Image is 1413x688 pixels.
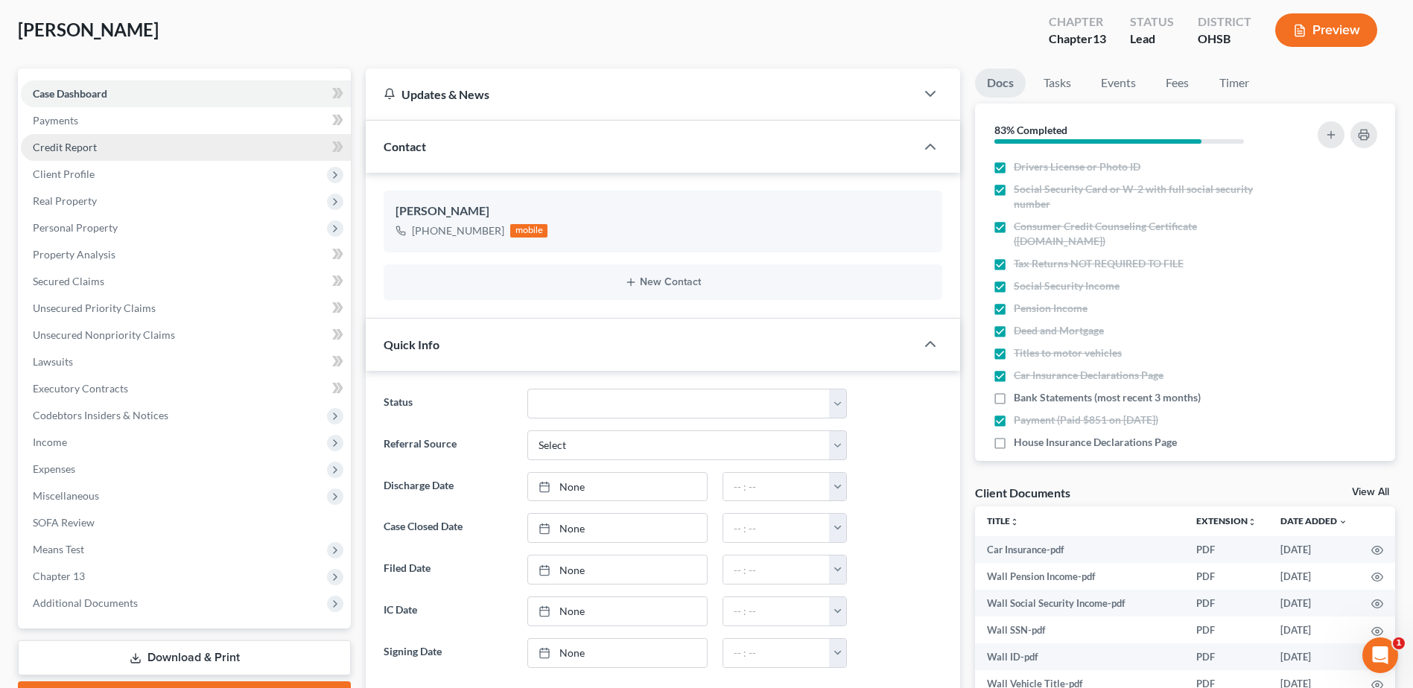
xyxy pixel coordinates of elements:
div: [PERSON_NAME] [396,203,930,220]
a: Payments [21,107,351,134]
span: 13 [1093,31,1106,45]
a: Extensionunfold_more [1196,515,1257,526]
i: expand_more [1339,517,1347,526]
span: Additional Documents [33,596,138,609]
span: Miscellaneous [33,489,99,502]
span: Chapter 13 [33,570,85,582]
span: Payments [33,114,78,127]
td: Wall SSN-pdf [975,617,1184,643]
i: unfold_more [1010,517,1019,526]
span: SOFA Review [33,516,95,529]
a: Case Dashboard [21,80,351,107]
div: Status [1130,13,1174,31]
span: Case Dashboard [33,87,107,100]
a: View All [1352,487,1389,497]
iframe: Intercom live chat [1362,637,1398,673]
td: [DATE] [1268,590,1359,617]
label: IC Date [376,596,519,626]
span: Executory Contracts [33,382,128,395]
td: PDF [1184,590,1268,617]
input: -- : -- [723,514,830,542]
strong: 83% Completed [994,124,1067,136]
span: Client Profile [33,168,95,180]
span: Social Security Card or W-2 with full social security number [1014,182,1277,211]
td: [DATE] [1268,563,1359,590]
a: Credit Report [21,134,351,161]
td: [DATE] [1268,536,1359,563]
a: Timer [1207,69,1261,98]
span: Drivers License or Photo ID [1014,159,1140,174]
td: Wall Social Security Income-pdf [975,590,1184,617]
div: Updates & News [384,86,898,102]
span: House Insurance Declarations Page [1014,435,1177,450]
a: None [528,639,707,667]
a: Executory Contracts [21,375,351,402]
span: [PERSON_NAME] [18,19,159,40]
a: SOFA Review [21,509,351,536]
div: mobile [510,224,547,238]
label: Signing Date [376,638,519,668]
label: Referral Source [376,430,519,460]
input: -- : -- [723,555,830,584]
td: [DATE] [1268,617,1359,643]
label: Filed Date [376,555,519,585]
td: [DATE] [1268,643,1359,670]
a: Date Added expand_more [1280,515,1347,526]
span: Expenses [33,462,75,475]
span: Income [33,436,67,448]
div: Chapter [1049,13,1106,31]
a: Download & Print [18,640,351,675]
label: Status [376,389,519,418]
a: Unsecured Priority Claims [21,295,351,322]
span: Consumer Credit Counseling Certificate ([DOMAIN_NAME]) [1014,219,1277,249]
div: Lead [1130,31,1174,48]
td: PDF [1184,563,1268,590]
td: Wall ID-pdf [975,643,1184,670]
a: Fees [1154,69,1201,98]
span: Deed and Mortgage [1014,323,1104,338]
span: Unsecured Nonpriority Claims [33,328,175,341]
a: Events [1089,69,1148,98]
span: Social Security Income [1014,278,1120,293]
div: Client Documents [975,485,1070,500]
span: Pension Income [1014,301,1087,316]
input: -- : -- [723,473,830,501]
td: PDF [1184,536,1268,563]
span: Lawsuits [33,355,73,368]
span: Real Property [33,194,97,207]
span: Titles to motor vehicles [1014,345,1122,360]
a: Tasks [1032,69,1083,98]
label: Case Closed Date [376,513,519,543]
a: None [528,473,707,501]
span: Personal Property [33,221,118,234]
td: Car Insurance-pdf [975,536,1184,563]
div: District [1198,13,1251,31]
input: -- : -- [723,639,830,667]
td: PDF [1184,617,1268,643]
span: Quick Info [384,337,439,351]
td: Wall Pension Income-pdf [975,563,1184,590]
a: Secured Claims [21,268,351,295]
a: Lawsuits [21,348,351,375]
div: OHSB [1198,31,1251,48]
span: Unsecured Priority Claims [33,302,156,314]
a: Unsecured Nonpriority Claims [21,322,351,348]
span: Payment (Paid $851 on [DATE]) [1014,413,1158,427]
input: -- : -- [723,597,830,625]
a: None [528,514,707,542]
span: 1 [1393,637,1405,649]
span: Bank Statements (most recent 3 months) [1014,390,1201,405]
span: Means Test [33,543,84,555]
div: Chapter [1049,31,1106,48]
a: Titleunfold_more [987,515,1019,526]
button: Preview [1275,13,1377,47]
button: New Contact [396,276,930,288]
a: Docs [975,69,1026,98]
a: None [528,597,707,625]
label: Discharge Date [376,472,519,502]
td: PDF [1184,643,1268,670]
a: Property Analysis [21,241,351,268]
span: Credit Report [33,141,97,153]
span: Secured Claims [33,275,104,287]
a: None [528,555,707,584]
